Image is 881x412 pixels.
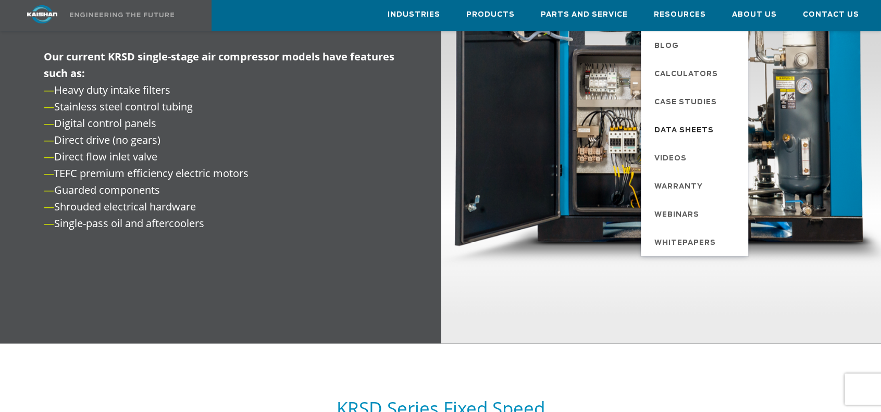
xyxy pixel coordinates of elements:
[466,9,515,21] span: Products
[644,172,748,200] a: Warranty
[44,49,394,80] span: Our current KRSD single-stage air compressor models have features such as:
[44,182,54,196] span: —
[44,48,415,231] p: Heavy duty intake filters Stainless steel control tubing Digital control panels Direct drive (no ...
[644,144,748,172] a: Videos
[644,116,748,144] a: Data Sheets
[44,99,54,113] span: —
[803,1,859,29] a: Contact Us
[654,94,717,111] span: Case Studies
[654,66,718,83] span: Calculators
[654,234,716,252] span: Whitepapers
[654,38,679,55] span: Blog
[466,1,515,29] a: Products
[44,82,54,96] span: —
[541,1,628,29] a: Parts and Service
[44,199,54,213] span: —
[803,9,859,21] span: Contact Us
[44,116,54,130] span: —
[44,149,54,163] span: —
[44,132,54,146] span: —
[644,59,748,88] a: Calculators
[541,9,628,21] span: Parts and Service
[70,13,174,17] img: Engineering the future
[44,216,54,230] span: —
[654,150,687,168] span: Videos
[654,9,706,21] span: Resources
[654,178,703,196] span: Warranty
[644,200,748,228] a: Webinars
[732,1,777,29] a: About Us
[644,31,748,59] a: Blog
[654,1,706,29] a: Resources
[388,9,440,21] span: Industries
[654,206,699,224] span: Webinars
[732,9,777,21] span: About Us
[3,5,81,23] img: kaishan logo
[644,228,748,256] a: Whitepapers
[644,88,748,116] a: Case Studies
[388,1,440,29] a: Industries
[654,122,714,140] span: Data Sheets
[44,166,54,180] span: —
